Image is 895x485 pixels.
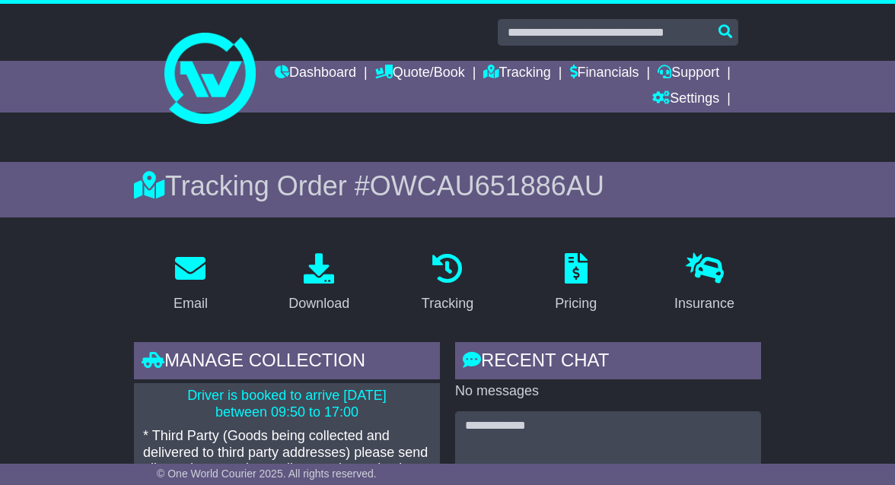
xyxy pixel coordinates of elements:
a: Insurance [664,248,744,319]
a: Settings [652,87,719,113]
div: RECENT CHAT [455,342,761,383]
p: Driver is booked to arrive [DATE] between 09:50 to 17:00 [143,388,431,420]
div: Download [288,293,349,314]
a: Pricing [545,248,607,319]
a: Dashboard [275,61,356,87]
div: Pricing [555,293,597,314]
div: Insurance [674,293,734,314]
a: Download [279,248,359,319]
p: No messages [455,383,761,400]
div: Tracking Order # [134,170,761,202]
span: © One World Courier 2025. All rights reserved. [157,468,377,480]
a: Email [164,248,218,319]
a: Quote/Book [375,61,465,87]
div: Tracking [422,293,473,314]
a: Tracking [483,61,550,87]
div: Manage collection [134,342,440,383]
a: Financials [570,61,639,87]
span: OWCAU651886AU [370,170,604,201]
a: Support [658,61,719,87]
a: Tracking [412,248,483,319]
div: Email [174,293,208,314]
